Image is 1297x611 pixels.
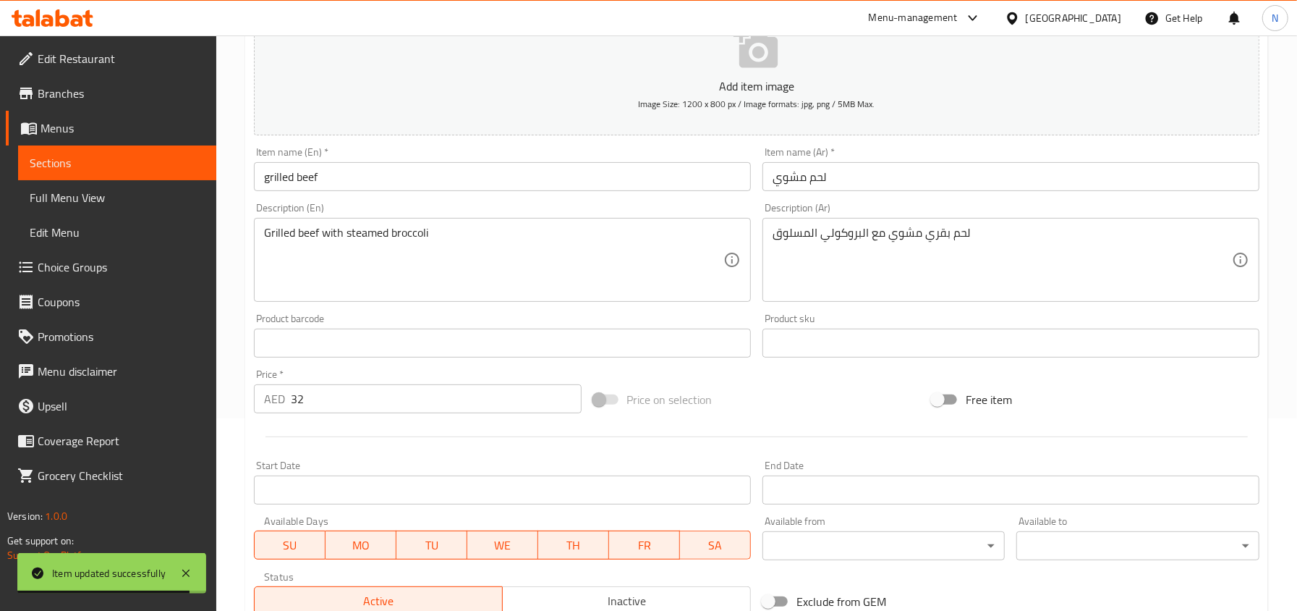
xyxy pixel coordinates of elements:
span: Version: [7,507,43,526]
span: Edit Menu [30,224,205,241]
p: AED [264,390,285,408]
span: Menus [41,119,205,137]
a: Promotions [6,319,216,354]
span: Get support on: [7,531,74,550]
input: Please enter product barcode [254,329,751,358]
a: Coupons [6,285,216,319]
div: [GEOGRAPHIC_DATA] [1026,10,1121,26]
div: ​ [762,531,1005,560]
span: Promotions [38,328,205,345]
span: Choice Groups [38,258,205,276]
a: Menus [6,111,216,146]
p: Add item image [276,77,1237,95]
span: Full Menu View [30,189,205,206]
button: SU [254,531,326,560]
button: TU [396,531,467,560]
a: Menu disclaimer [6,354,216,389]
span: Coverage Report [38,432,205,450]
span: Sections [30,154,205,172]
button: WE [467,531,538,560]
textarea: Grilled beef with steamed broccoli [264,226,723,295]
span: Exclude from GEM [796,593,886,610]
div: Item updated successfully [52,565,166,581]
a: Edit Restaurant [6,41,216,76]
div: ​ [1016,531,1259,560]
input: Please enter product sku [762,329,1259,358]
div: Menu-management [869,9,958,27]
input: Please enter price [291,384,582,413]
a: Support.OpsPlatform [7,546,99,565]
span: SU [260,535,320,556]
span: FR [615,535,674,556]
span: Image Size: 1200 x 800 px / Image formats: jpg, png / 5MB Max. [638,96,875,112]
span: Price on selection [627,391,713,408]
button: Add item imageImage Size: 1200 x 800 px / Image formats: jpg, png / 5MB Max. [254,3,1259,135]
a: Sections [18,146,216,180]
span: WE [473,535,532,556]
span: SA [686,535,745,556]
span: MO [331,535,391,556]
span: N [1272,10,1278,26]
textarea: لحم بقري مشوي مع البروكولي المسلوق [773,226,1232,295]
input: Enter name En [254,162,751,191]
a: Branches [6,76,216,111]
a: Choice Groups [6,250,216,285]
span: Free item [966,391,1012,408]
a: Grocery Checklist [6,458,216,493]
span: Coupons [38,293,205,311]
span: Edit Restaurant [38,50,205,67]
a: Coverage Report [6,424,216,458]
span: Grocery Checklist [38,467,205,484]
button: SA [680,531,751,560]
a: Edit Menu [18,215,216,250]
a: Upsell [6,389,216,424]
span: Menu disclaimer [38,363,205,380]
button: TH [538,531,609,560]
button: FR [609,531,680,560]
span: TU [402,535,462,556]
button: MO [326,531,396,560]
input: Enter name Ar [762,162,1259,191]
span: Upsell [38,397,205,415]
span: TH [544,535,603,556]
span: 1.0.0 [45,507,67,526]
span: Branches [38,85,205,102]
a: Full Menu View [18,180,216,215]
